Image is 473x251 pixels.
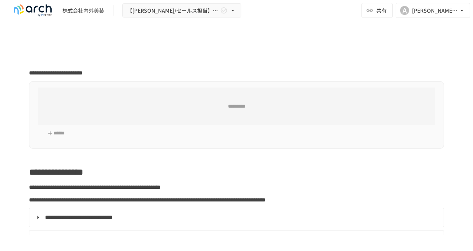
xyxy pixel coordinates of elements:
[376,6,387,15] span: 共有
[122,3,241,18] button: 【[PERSON_NAME]/セールス担当】株式会社内外美装様_初期設定サポート
[9,4,57,16] img: logo-default@2x-9cf2c760.svg
[127,6,219,15] span: 【[PERSON_NAME]/セールス担当】株式会社内外美装様_初期設定サポート
[396,3,470,18] button: A[PERSON_NAME][EMAIL_ADDRESS][DOMAIN_NAME]
[412,6,458,15] div: [PERSON_NAME][EMAIL_ADDRESS][DOMAIN_NAME]
[62,7,104,15] div: 株式会社内外美装
[400,6,409,15] div: A
[361,3,393,18] button: 共有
